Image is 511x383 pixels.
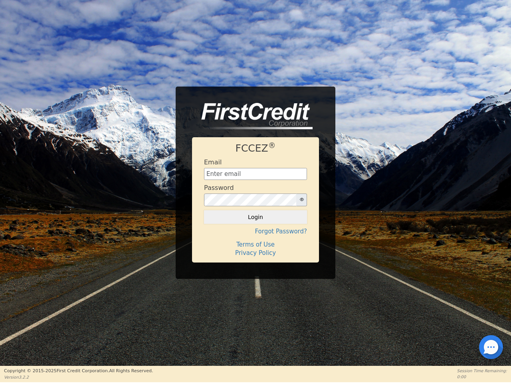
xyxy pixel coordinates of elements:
input: Enter email [204,168,307,180]
h4: Email [204,158,222,166]
h4: Privacy Policy [204,249,307,257]
p: 0:00 [457,374,507,380]
span: All Rights Reserved. [109,368,153,373]
h4: Terms of Use [204,241,307,248]
button: Login [204,210,307,224]
p: Copyright © 2015- 2025 First Credit Corporation. [4,368,153,375]
h4: Password [204,184,234,191]
h1: FCCEZ [204,142,307,154]
sup: ® [268,141,276,150]
p: Session Time Remaining: [457,368,507,374]
input: password [204,193,297,206]
p: Version 3.2.2 [4,374,153,380]
h4: Forgot Password? [204,228,307,235]
img: logo-CMu_cnol.png [192,103,313,129]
